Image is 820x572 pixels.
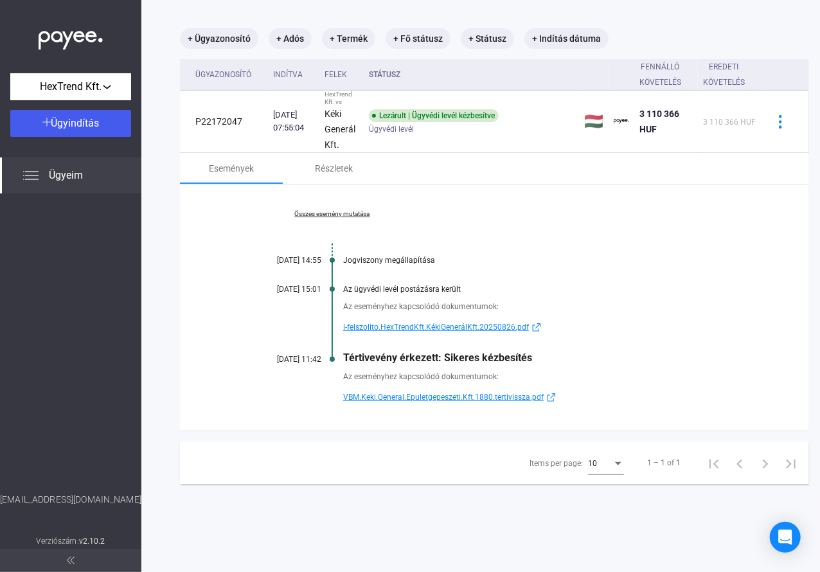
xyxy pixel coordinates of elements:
[529,323,544,332] img: external-link-blue
[244,355,321,364] div: [DATE] 11:42
[639,59,693,90] div: Fennálló követelés
[703,59,745,90] div: Eredeti követelés
[325,67,347,82] div: Felek
[244,210,420,218] a: Összes esemény mutatása
[770,522,801,553] div: Open Intercom Messenger
[343,319,529,335] span: l-felszolito.HexTrendKft.KékiGenerálKft.20250826.pdf
[273,67,314,82] div: Indítva
[325,67,359,82] div: Felek
[209,161,254,176] div: Események
[703,118,756,127] span: 3 110 366 HUF
[269,28,312,49] mat-chip: + Adós
[727,450,753,476] button: Previous page
[343,300,745,313] div: Az eseményhez kapcsolódó dokumentumok:
[42,118,51,127] img: plus-white.svg
[325,91,359,106] div: HexTrend Kft. vs
[703,59,756,90] div: Eredeti követelés
[67,557,75,564] img: arrow-double-left-grey.svg
[10,73,131,100] button: HexTrend Kft.
[369,109,499,122] div: Lezárult | Ügyvédi levél kézbesítve
[39,24,103,50] img: white-payee-white-dot.svg
[639,59,681,90] div: Fennálló követelés
[273,67,303,82] div: Indítva
[325,109,355,150] strong: Kéki Generál Kft.
[588,455,624,470] mat-select: Items per page:
[244,256,321,265] div: [DATE] 14:55
[778,450,804,476] button: Last page
[343,370,745,383] div: Az eseményhez kapcsolódó dokumentumok:
[753,450,778,476] button: Next page
[343,256,745,265] div: Jogviszony megállapítása
[364,59,579,91] th: Státusz
[343,352,745,364] div: Tértivevény érkezett: Sikeres kézbesítés
[79,537,105,546] strong: v2.10.2
[647,455,681,470] div: 1 – 1 of 1
[180,28,258,49] mat-chip: + Ügyazonosító
[343,389,745,405] a: VBM.Keki.General.Epuletgepeszeti.Kft.1880.tertivissza.pdfexternal-link-blue
[614,114,629,129] img: payee-logo
[49,168,83,183] span: Ügyeim
[343,285,745,294] div: Az ügyvédi levél postázásra került
[588,459,597,468] span: 10
[322,28,375,49] mat-chip: + Termék
[774,115,787,129] img: more-blue
[244,285,321,294] div: [DATE] 15:01
[40,79,102,94] span: HexTrend Kft.
[701,450,727,476] button: First page
[386,28,450,49] mat-chip: + Fő státusz
[343,319,745,335] a: l-felszolito.HexTrendKft.KékiGenerálKft.20250826.pdfexternal-link-blue
[10,110,131,137] button: Ügyindítás
[369,121,414,137] span: Ügyvédi levél
[273,109,314,134] div: [DATE] 07:55:04
[639,109,679,134] span: 3 110 366 HUF
[316,161,353,176] div: Részletek
[23,168,39,183] img: list.svg
[195,67,263,82] div: Ügyazonosító
[544,393,559,402] img: external-link-blue
[51,117,100,129] span: Ügyindítás
[524,28,609,49] mat-chip: + Indítás dátuma
[180,91,268,153] td: P22172047
[195,67,251,82] div: Ügyazonosító
[530,456,583,471] div: Items per page:
[343,389,544,405] span: VBM.Keki.General.Epuletgepeszeti.Kft.1880.tertivissza.pdf
[767,108,794,135] button: more-blue
[461,28,514,49] mat-chip: + Státusz
[579,91,609,153] td: 🇭🇺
